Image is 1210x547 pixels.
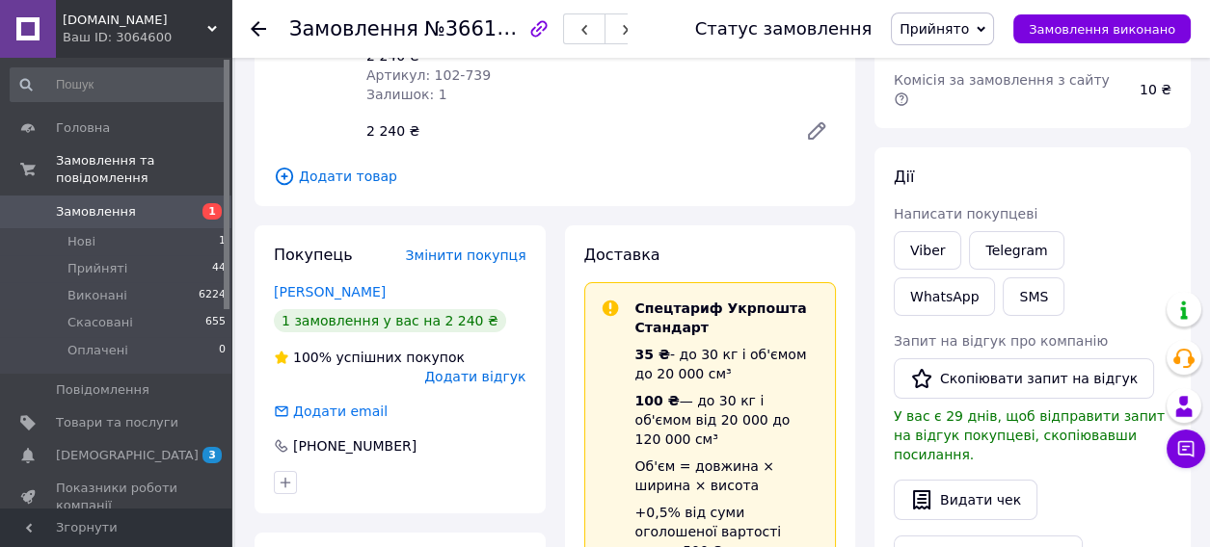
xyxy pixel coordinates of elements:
[202,447,222,463] span: 3
[56,414,178,431] span: Товари та послуги
[205,314,226,331] span: 655
[1029,22,1175,37] span: Замовлення виконано
[202,203,222,220] span: 1
[894,333,1108,349] span: Запит на відгук про компанію
[894,358,1154,399] button: Скопіювати запит на відгук
[67,260,127,277] span: Прийняті
[219,342,226,359] span: 0
[293,350,332,365] span: 100%
[67,287,127,304] span: Виконані
[67,314,133,331] span: Скасовані
[56,480,178,514] span: Показники роботи компанії
[1013,14,1191,43] button: Замовлення виконано
[894,206,1037,221] span: Написати покупцеві
[797,112,836,150] a: Редагувати
[635,391,820,449] div: — до 30 кг і об'ємом від 20 000 до 120 000 см³
[635,345,820,383] div: - до 30 кг і об'ємом до 20 000 см³
[272,402,390,421] div: Додати email
[406,247,526,263] span: Змінити покупця
[212,260,226,277] span: 44
[359,117,790,144] div: 2 240 ₴
[635,347,670,362] span: 35 ₴
[635,456,820,495] div: Об'єм = довжина × ширина × висота
[366,67,491,83] span: Артикул: 102-739
[56,203,136,221] span: Замовлення
[274,348,465,367] div: успішних покупок
[10,67,228,102] input: Пошук
[274,246,353,264] span: Покупець
[67,233,95,250] span: Нові
[63,12,207,29] span: Probeg2.in.ua
[291,436,418,456] div: [PHONE_NUMBER]
[366,87,447,102] span: Залишок: 1
[894,72,1114,107] span: Комісія за замовлення з сайту
[56,119,110,137] span: Головна
[894,408,1165,462] span: У вас є 29 днів, щоб відправити запит на відгук покупцеві, скопіювавши посилання.
[894,277,995,316] a: WhatsApp
[199,287,226,304] span: 6224
[289,17,418,40] span: Замовлення
[274,309,506,332] div: 1 замовлення у вас на 2 240 ₴
[584,246,660,264] span: Доставка
[251,19,266,39] div: Повернутися назад
[1167,430,1205,468] button: Чат з покупцем
[56,381,149,399] span: Повідомлення
[894,168,914,186] span: Дії
[900,21,969,37] span: Прийнято
[424,369,525,384] span: Додати відгук
[56,152,231,187] span: Замовлення та повідомлення
[424,16,561,40] span: №366107962
[291,402,390,421] div: Додати email
[274,166,836,187] span: Додати товар
[894,231,961,270] a: Viber
[63,29,231,46] div: Ваш ID: 3064600
[67,342,128,359] span: Оплачені
[1003,277,1064,316] button: SMS
[219,233,226,250] span: 1
[635,393,680,408] span: 100 ₴
[695,19,873,39] div: Статус замовлення
[56,447,199,464] span: [DEMOGRAPHIC_DATA]
[1128,68,1183,111] div: 10 ₴
[635,300,807,335] span: Спецтариф Укрпошта Стандарт
[894,480,1037,520] button: Видати чек
[274,284,386,300] a: [PERSON_NAME]
[969,231,1063,270] a: Telegram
